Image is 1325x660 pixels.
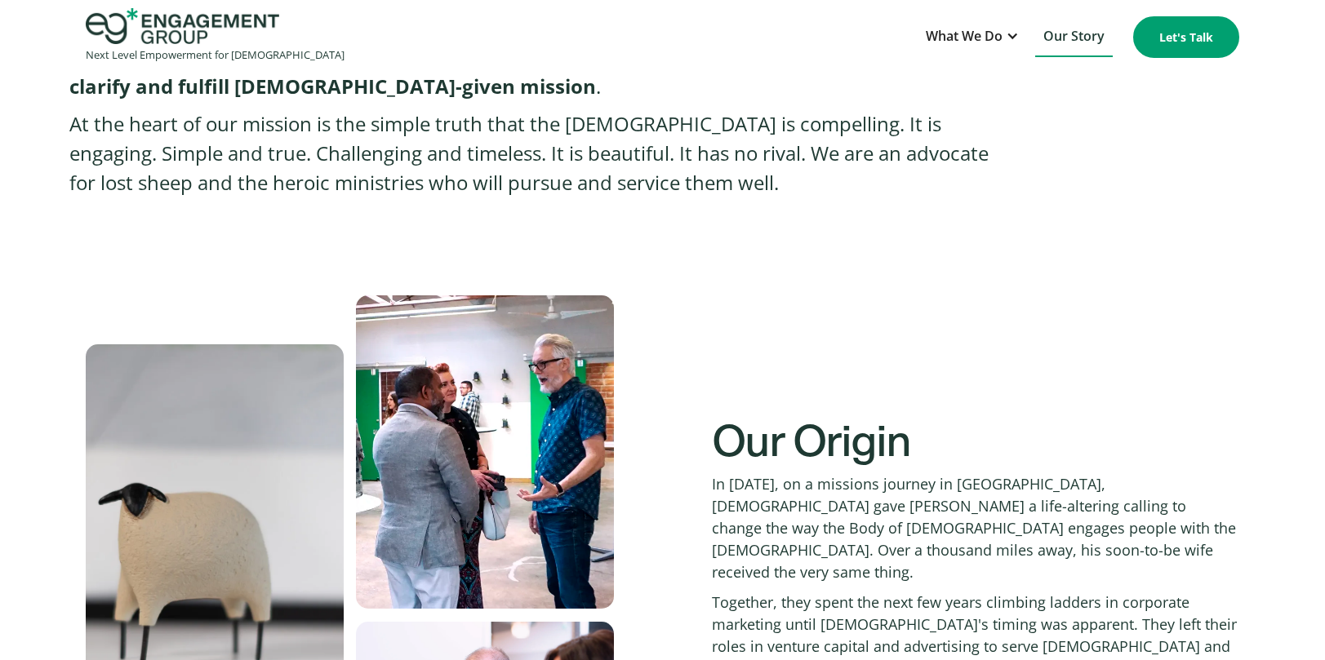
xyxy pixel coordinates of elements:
div: What We Do [918,17,1027,57]
p: At the heart of our mission is the simple truth that the [DEMOGRAPHIC_DATA] is compelling. It is ... [69,109,992,197]
a: Let's Talk [1133,16,1239,58]
h2: Our Origin [712,420,1239,465]
a: home [86,8,345,66]
img: Engagement Group Logo Icon [86,8,279,44]
div: Next Level Empowerment for [DEMOGRAPHIC_DATA] [86,44,345,66]
div: What We Do [926,25,1003,47]
p: In [DATE], on a missions journey in [GEOGRAPHIC_DATA], [DEMOGRAPHIC_DATA] gave [PERSON_NAME] a li... [712,473,1239,583]
a: Our Story [1035,17,1113,57]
